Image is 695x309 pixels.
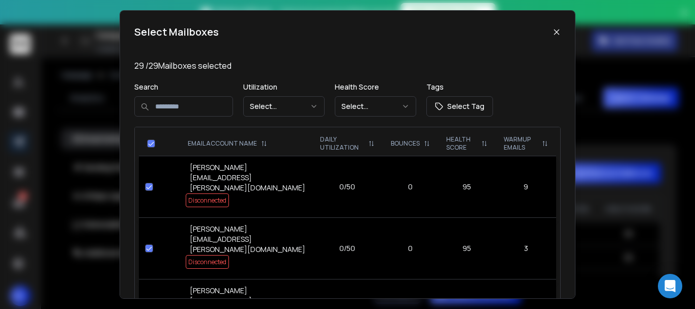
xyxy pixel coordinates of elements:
p: Health Score [335,82,416,92]
p: Utilization [243,82,325,92]
div: Open Intercom Messenger [658,274,682,298]
p: HEALTH SCORE [446,135,477,152]
p: 29 / 29 Mailboxes selected [134,60,561,72]
p: Search [134,82,233,92]
p: WARMUP EMAILS [504,135,538,152]
button: Select... [335,96,416,117]
button: Select... [243,96,325,117]
p: DAILY UTILIZATION [320,135,364,152]
button: Select Tag [426,96,493,117]
p: Tags [426,82,493,92]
